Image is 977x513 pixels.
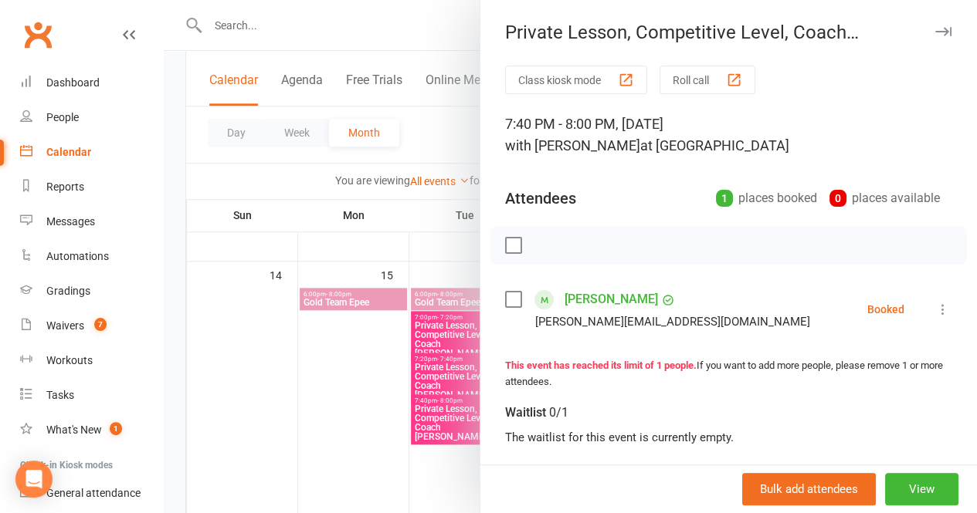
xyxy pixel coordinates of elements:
[20,204,163,239] a: Messages
[480,22,977,43] div: Private Lesson, Competitive Level, Coach [PERSON_NAME] 20m...
[46,181,84,193] div: Reports
[20,239,163,274] a: Automations
[46,487,141,499] div: General attendance
[549,402,568,424] div: 0/1
[505,137,640,154] span: with [PERSON_NAME]
[505,187,576,209] div: Attendees
[660,66,755,94] button: Roll call
[46,319,84,332] div: Waivers
[15,461,53,498] div: Open Intercom Messenger
[829,187,940,209] div: places available
[829,190,846,207] div: 0
[20,309,163,343] a: Waivers 7
[46,215,95,228] div: Messages
[640,137,789,154] span: at [GEOGRAPHIC_DATA]
[46,146,91,158] div: Calendar
[110,422,122,435] span: 1
[716,190,733,207] div: 1
[505,113,952,157] div: 7:40 PM - 8:00 PM, [DATE]
[20,476,163,511] a: General attendance kiosk mode
[20,343,163,378] a: Workouts
[505,402,568,424] div: Waitlist
[20,66,163,100] a: Dashboard
[19,15,57,54] a: Clubworx
[46,250,109,262] div: Automations
[20,100,163,135] a: People
[867,304,904,315] div: Booked
[46,111,79,123] div: People
[535,312,810,332] div: [PERSON_NAME][EMAIL_ADDRESS][DOMAIN_NAME]
[20,135,163,170] a: Calendar
[505,359,697,371] strong: This event has reached its limit of 1 people.
[505,66,647,94] button: Class kiosk mode
[94,318,107,331] span: 7
[742,473,876,505] button: Bulk add attendees
[20,413,163,447] a: What's New1
[20,378,163,413] a: Tasks
[505,358,952,390] div: If you want to add more people, please remove 1 or more attendees.
[46,354,93,366] div: Workouts
[885,473,958,505] button: View
[716,187,817,209] div: places booked
[46,285,90,297] div: Gradings
[505,428,952,447] div: The waitlist for this event is currently empty.
[46,76,100,89] div: Dashboard
[565,287,658,312] a: [PERSON_NAME]
[46,389,74,401] div: Tasks
[20,170,163,204] a: Reports
[46,424,102,436] div: What's New
[20,274,163,309] a: Gradings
